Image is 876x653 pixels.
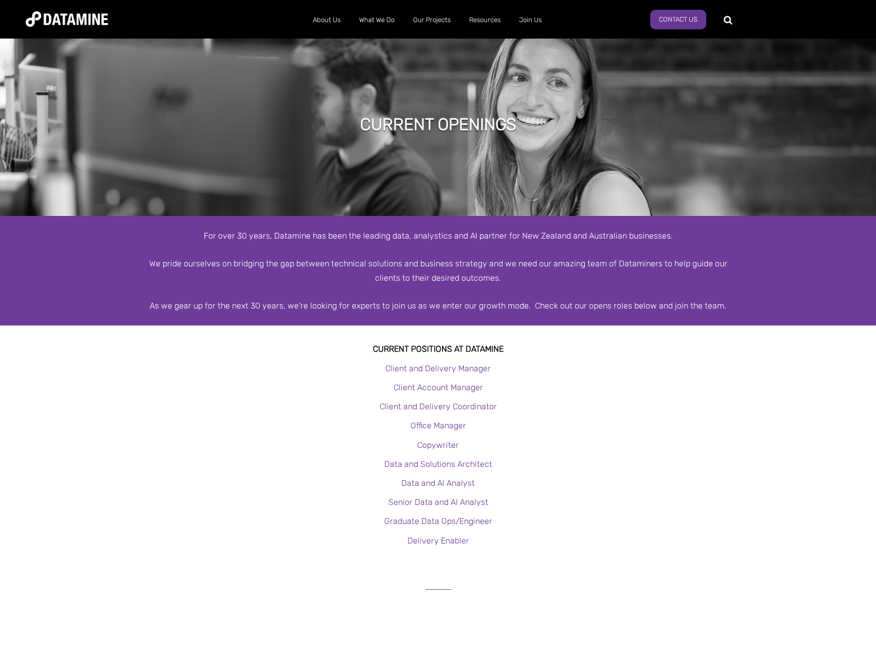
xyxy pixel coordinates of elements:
[26,11,108,27] img: Datamine
[350,7,404,33] a: What We Do
[145,257,731,284] div: We pride ourselves on bridging the gap between technical solutions and business strategy and we n...
[410,421,466,430] a: Office Manager
[145,229,731,243] div: For over 30 years, Datamine has been the leading data, analystics and AI partner for New Zealand ...
[384,516,492,526] a: Graduate Data Ops/Engineer
[404,7,460,33] a: Our Projects
[384,459,492,469] a: Data and Solutions Architect
[401,478,475,488] a: Data and AI Analyst
[303,7,350,33] a: About Us
[460,7,510,33] a: Resources
[650,10,706,29] a: Contact Us
[385,364,491,373] a: Client and Delivery Manager
[388,497,488,507] a: Senior Data and AI Analyst
[510,7,551,33] a: Join Us
[380,402,497,411] a: Client and Delivery Coordinator
[407,536,469,546] a: Delivery Enabler
[145,299,731,313] div: As we gear up for the next 30 years, we're looking for experts to join us as we enter our growth ...
[360,113,516,136] h1: Current Openings
[417,440,459,450] a: Copywriter
[394,383,483,392] a: Client Account Manager
[373,344,504,354] strong: Current Positions at datamine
